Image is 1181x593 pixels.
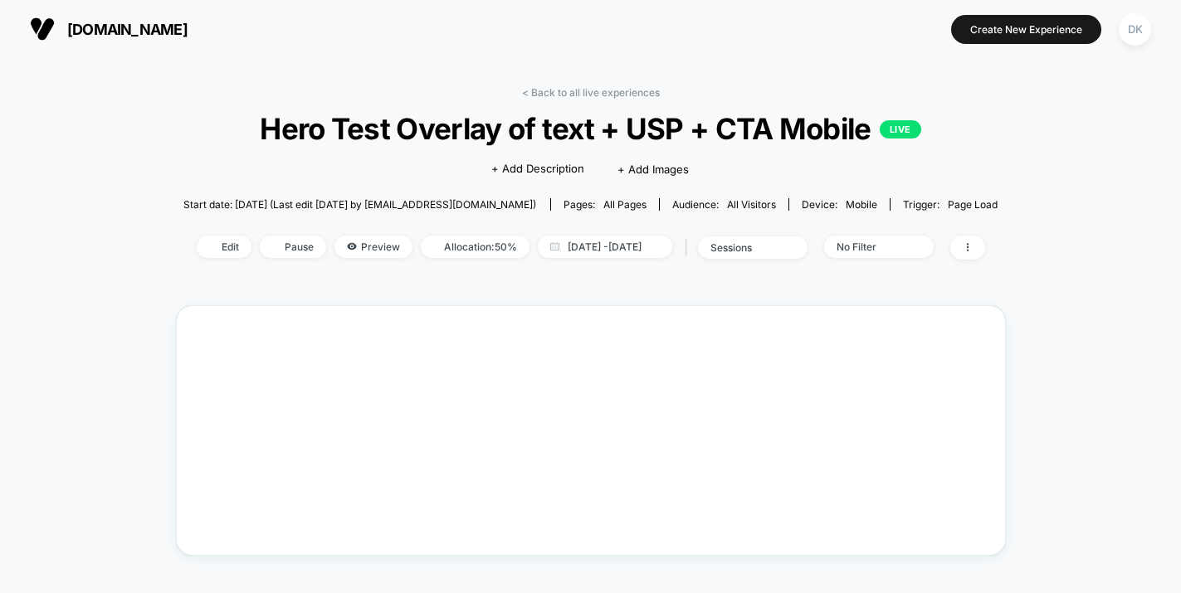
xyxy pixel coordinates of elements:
[25,16,193,42] button: [DOMAIN_NAME]
[538,236,672,258] span: [DATE] - [DATE]
[491,161,584,177] span: + Add Description
[1114,12,1156,46] button: DK
[1119,13,1151,46] div: DK
[846,198,877,211] span: mobile
[617,163,689,176] span: + Add Images
[727,198,776,211] span: All Visitors
[948,198,998,211] span: Page Load
[260,236,326,258] span: Pause
[522,86,660,99] a: < Back to all live experiences
[183,198,536,211] span: Start date: [DATE] (Last edit [DATE] by [EMAIL_ADDRESS][DOMAIN_NAME])
[710,241,777,254] div: sessions
[197,236,251,258] span: Edit
[30,17,55,41] img: Visually logo
[672,198,776,211] div: Audience:
[880,120,921,139] p: LIVE
[603,198,647,211] span: all pages
[681,236,698,260] span: |
[421,236,529,258] span: Allocation: 50%
[951,15,1101,44] button: Create New Experience
[903,198,998,211] div: Trigger:
[837,241,903,253] div: No Filter
[788,198,890,211] span: Device:
[67,21,188,38] span: [DOMAIN_NAME]
[224,111,957,146] span: Hero Test Overlay of text + USP + CTA Mobile
[564,198,647,211] div: Pages:
[334,236,412,258] span: Preview
[550,242,559,250] img: calendar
